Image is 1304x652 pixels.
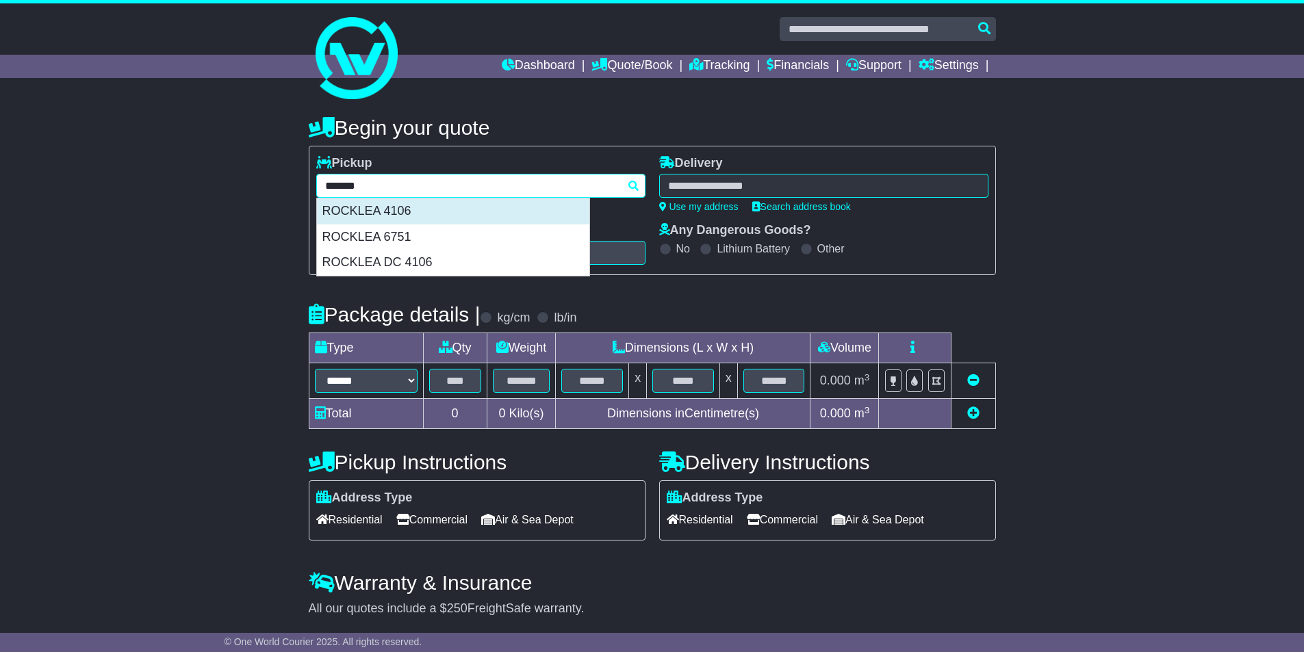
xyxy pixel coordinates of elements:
[865,372,870,382] sup: 3
[717,242,790,255] label: Lithium Battery
[865,405,870,415] sup: 3
[423,333,487,363] td: Qty
[676,242,690,255] label: No
[919,55,979,78] a: Settings
[316,509,383,530] span: Residential
[309,451,645,473] h4: Pickup Instructions
[447,601,468,615] span: 250
[659,156,723,171] label: Delivery
[481,509,574,530] span: Air & Sea Depot
[767,55,829,78] a: Financials
[309,571,996,594] h4: Warranty & Insurance
[967,374,980,387] a: Remove this item
[498,406,505,420] span: 0
[309,333,423,363] td: Type
[487,399,556,429] td: Kilo(s)
[817,242,845,255] label: Other
[820,406,851,420] span: 0.000
[747,509,818,530] span: Commercial
[556,333,810,363] td: Dimensions (L x W x H)
[629,363,647,399] td: x
[719,363,737,399] td: x
[659,451,996,473] h4: Delivery Instructions
[309,399,423,429] td: Total
[854,406,870,420] span: m
[659,223,811,238] label: Any Dangerous Goods?
[667,509,733,530] span: Residential
[497,311,530,326] label: kg/cm
[309,601,996,616] div: All our quotes include a $ FreightSafe warranty.
[309,303,481,326] h4: Package details |
[810,333,879,363] td: Volume
[554,311,576,326] label: lb/in
[316,174,645,198] typeahead: Please provide city
[820,374,851,387] span: 0.000
[423,399,487,429] td: 0
[502,55,575,78] a: Dashboard
[316,491,413,506] label: Address Type
[556,399,810,429] td: Dimensions in Centimetre(s)
[316,156,372,171] label: Pickup
[591,55,672,78] a: Quote/Book
[309,116,996,139] h4: Begin your quote
[659,201,739,212] a: Use my address
[832,509,924,530] span: Air & Sea Depot
[317,198,589,224] div: ROCKLEA 4106
[846,55,902,78] a: Support
[396,509,468,530] span: Commercial
[667,491,763,506] label: Address Type
[752,201,851,212] a: Search address book
[487,333,556,363] td: Weight
[317,224,589,250] div: ROCKLEA 6751
[854,374,870,387] span: m
[317,250,589,276] div: ROCKLEA DC 4106
[689,55,750,78] a: Tracking
[967,406,980,420] a: Add new item
[225,636,422,647] span: © One World Courier 2025. All rights reserved.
